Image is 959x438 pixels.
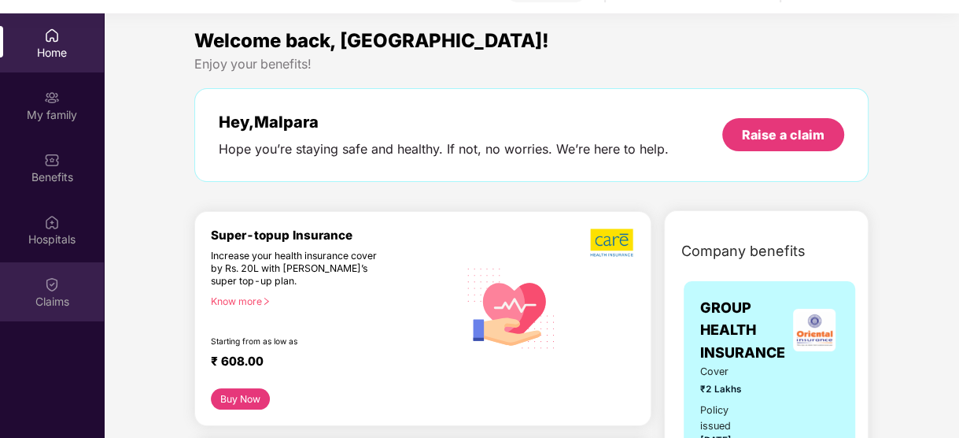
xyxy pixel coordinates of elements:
span: Cover [699,364,745,380]
span: Company benefits [681,240,805,262]
div: Hey, Malpara [219,113,669,132]
div: Super-topup Insurance [211,228,459,243]
img: svg+xml;base64,PHN2ZyBpZD0iSG9tZSIgeG1sbnM9Imh0dHA6Ly93d3cudzMub3JnLzIwMDAvc3ZnIiB3aWR0aD0iMjAiIG... [44,28,60,43]
img: b5dec4f62d2307b9de63beb79f102df3.png [590,228,635,258]
img: svg+xml;base64,PHN2ZyB3aWR0aD0iMjAiIGhlaWdodD0iMjAiIHZpZXdCb3g9IjAgMCAyMCAyMCIgZmlsbD0ibm9uZSIgeG... [44,90,60,106]
div: Raise a claim [742,126,824,143]
div: Hope you’re staying safe and healthy. If not, no worries. We’re here to help. [219,141,669,158]
img: svg+xml;base64,PHN2ZyBpZD0iQmVuZWZpdHMiIHhtbG5zPSJodHRwOi8vd3d3LnczLm9yZy8yMDAwL3N2ZyIgd2lkdGg9Ij... [44,152,60,168]
div: Know more [211,295,449,306]
div: ₹ 608.00 [211,354,443,373]
img: svg+xml;base64,PHN2ZyB4bWxucz0iaHR0cDovL3d3dy53My5vcmcvMjAwMC9zdmciIHhtbG5zOnhsaW5rPSJodHRwOi8vd3... [459,254,565,362]
img: insurerLogo [793,309,835,351]
span: GROUP HEALTH INSURANCE [699,297,789,364]
div: Starting from as low as [211,336,392,347]
img: svg+xml;base64,PHN2ZyBpZD0iQ2xhaW0iIHhtbG5zPSJodHRwOi8vd3d3LnczLm9yZy8yMDAwL3N2ZyIgd2lkdGg9IjIwIi... [44,277,60,292]
img: svg+xml;base64,PHN2ZyBpZD0iSG9zcGl0YWxzIiB4bWxucz0iaHR0cDovL3d3dy53My5vcmcvMjAwMC9zdmciIHdpZHRoPS... [44,214,60,230]
span: ₹2 Lakhs [699,382,745,396]
span: Welcome back, [GEOGRAPHIC_DATA]! [194,29,549,52]
button: Buy Now [211,388,271,410]
div: Enjoy your benefits! [194,56,869,72]
div: Policy issued [699,403,745,434]
span: right [262,297,271,306]
div: Increase your health insurance cover by Rs. 20L with [PERSON_NAME]’s super top-up plan. [211,250,390,288]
